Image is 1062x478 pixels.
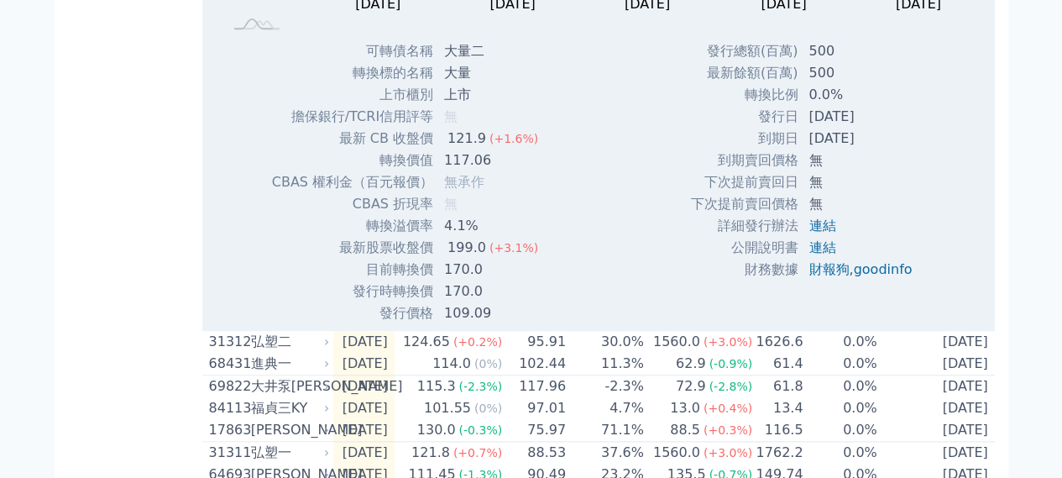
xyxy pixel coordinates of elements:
[753,397,803,419] td: 13.4
[808,261,849,277] a: 財報狗
[271,281,434,302] td: 發行時轉換價
[251,376,327,397] div: 大井泵[PERSON_NAME]
[271,40,434,62] td: 可轉債名稱
[753,376,803,398] td: 61.8
[798,150,925,171] td: 無
[803,419,877,442] td: 0.0%
[333,397,395,419] td: [DATE]
[803,376,877,398] td: 0.0%
[444,174,484,190] span: 無承作
[798,193,925,215] td: 無
[333,353,395,376] td: [DATE]
[434,302,552,324] td: 109.09
[474,357,502,370] span: (0%)
[271,150,434,171] td: 轉換價值
[689,215,798,237] td: 詳細發行辦法
[878,353,995,376] td: [DATE]
[271,106,434,128] td: 擔保銀行/TCRI信用評等
[434,84,552,106] td: 上市
[209,354,247,374] div: 68431
[209,332,247,352] div: 31312
[434,150,552,171] td: 117.06
[808,218,835,234] a: 連結
[689,193,798,215] td: 下次提前賣回價格
[808,239,835,255] a: 連結
[333,331,395,353] td: [DATE]
[689,150,798,171] td: 到期賣回價格
[503,419,567,442] td: 75.97
[434,259,552,281] td: 170.0
[453,446,502,460] span: (+0.7%)
[489,241,538,255] span: (+3.1%)
[444,108,458,124] span: 無
[798,128,925,150] td: [DATE]
[400,332,453,352] div: 124.65
[689,259,798,281] td: 財務數據
[798,171,925,193] td: 無
[503,376,567,398] td: 117.96
[798,40,925,62] td: 500
[429,354,474,374] div: 114.0
[209,376,247,397] div: 69822
[489,132,538,145] span: (+1.6%)
[667,420,704,440] div: 88.5
[798,84,925,106] td: 0.0%
[803,442,877,465] td: 0.0%
[650,332,704,352] div: 1560.0
[414,420,459,440] div: 130.0
[650,443,704,463] div: 1560.0
[503,442,567,465] td: 88.53
[753,419,803,442] td: 116.5
[798,259,925,281] td: ,
[333,376,395,398] td: [DATE]
[414,376,459,397] div: 115.3
[689,40,798,62] td: 發行總額(百萬)
[689,237,798,259] td: 公開說明書
[271,259,434,281] td: 目前轉換價
[704,402,752,415] span: (+0.4%)
[878,442,995,465] td: [DATE]
[251,398,327,418] div: 福貞三KY
[209,443,247,463] div: 31311
[434,62,552,84] td: 大量
[672,354,709,374] div: 62.9
[209,420,247,440] div: 17863
[503,331,567,353] td: 95.91
[803,331,877,353] td: 0.0%
[333,419,395,442] td: [DATE]
[251,420,327,440] div: [PERSON_NAME]
[803,353,877,376] td: 0.0%
[567,419,645,442] td: 71.1%
[878,397,995,419] td: [DATE]
[458,380,502,393] span: (-2.3%)
[689,128,798,150] td: 到期日
[271,193,434,215] td: CBAS 折現率
[503,353,567,376] td: 102.44
[251,332,327,352] div: 弘塑二
[667,398,704,418] div: 13.0
[271,171,434,193] td: CBAS 權利金（百元報價）
[878,331,995,353] td: [DATE]
[689,171,798,193] td: 下次提前賣回日
[251,354,327,374] div: 進典一
[798,106,925,128] td: [DATE]
[753,442,803,465] td: 1762.2
[567,331,645,353] td: 30.0%
[408,443,453,463] div: 121.8
[271,84,434,106] td: 上市櫃別
[271,62,434,84] td: 轉換標的名稱
[444,238,489,258] div: 199.0
[271,215,434,237] td: 轉換溢價率
[271,237,434,259] td: 最新股票收盤價
[271,128,434,150] td: 最新 CB 收盤價
[803,397,877,419] td: 0.0%
[503,397,567,419] td: 97.01
[704,446,752,460] span: (+3.0%)
[753,353,803,376] td: 61.4
[704,335,752,349] span: (+3.0%)
[798,62,925,84] td: 500
[753,331,803,353] td: 1626.6
[567,376,645,398] td: -2.3%
[434,215,552,237] td: 4.1%
[689,84,798,106] td: 轉換比例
